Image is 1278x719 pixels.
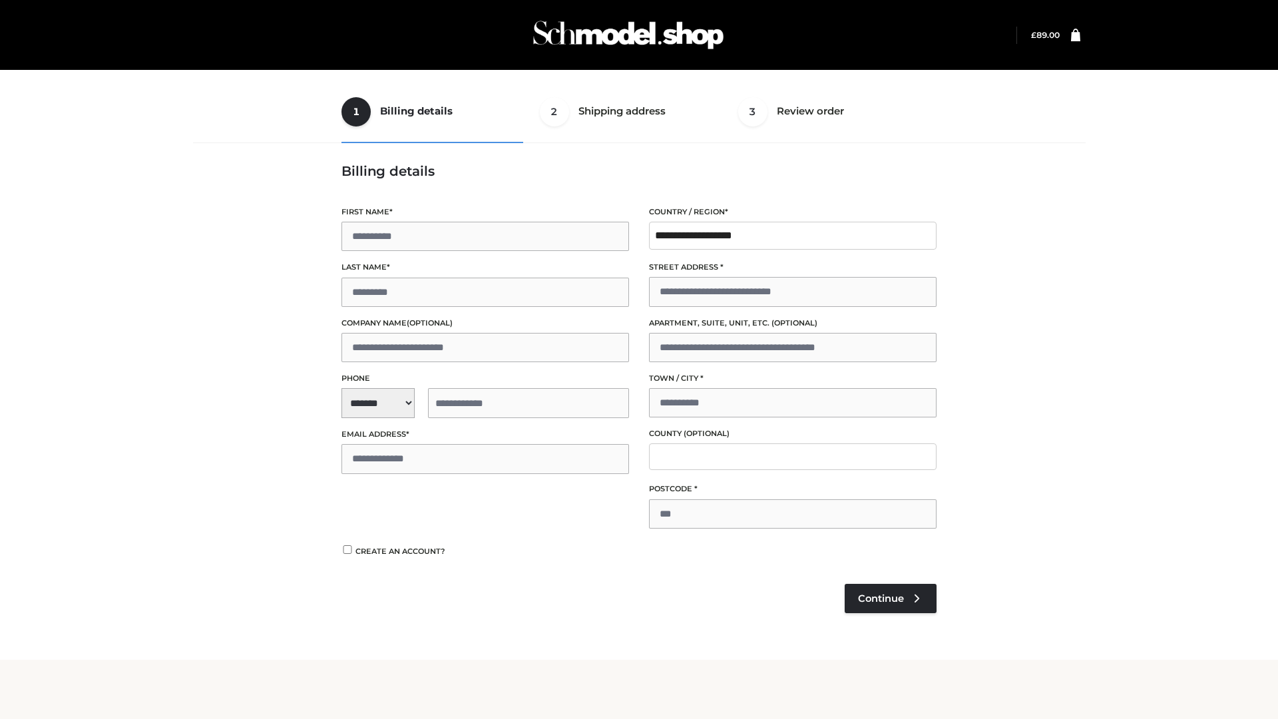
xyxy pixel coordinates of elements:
[684,429,730,438] span: (optional)
[341,206,629,218] label: First name
[529,9,728,61] img: Schmodel Admin 964
[649,261,937,274] label: Street address
[649,483,937,495] label: Postcode
[341,261,629,274] label: Last name
[845,584,937,613] a: Continue
[649,427,937,440] label: County
[341,317,629,330] label: Company name
[858,593,904,604] span: Continue
[649,317,937,330] label: Apartment, suite, unit, etc.
[1031,30,1036,40] span: £
[771,318,817,328] span: (optional)
[341,372,629,385] label: Phone
[341,163,937,179] h3: Billing details
[1031,30,1060,40] bdi: 89.00
[649,372,937,385] label: Town / City
[649,206,937,218] label: Country / Region
[355,547,445,556] span: Create an account?
[341,428,629,441] label: Email address
[407,318,453,328] span: (optional)
[341,545,353,554] input: Create an account?
[1031,30,1060,40] a: £89.00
